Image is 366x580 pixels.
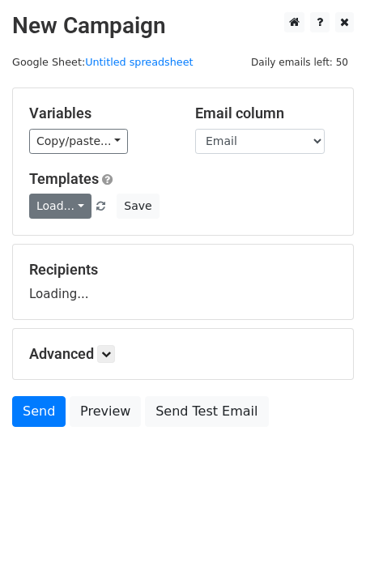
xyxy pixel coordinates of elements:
[29,261,337,303] div: Loading...
[12,12,354,40] h2: New Campaign
[85,56,193,68] a: Untitled spreadsheet
[29,261,337,279] h5: Recipients
[195,104,337,122] h5: Email column
[145,396,268,427] a: Send Test Email
[117,194,159,219] button: Save
[245,53,354,71] span: Daily emails left: 50
[29,170,99,187] a: Templates
[29,194,91,219] a: Load...
[70,396,141,427] a: Preview
[29,129,128,154] a: Copy/paste...
[29,104,171,122] h5: Variables
[12,396,66,427] a: Send
[12,56,194,68] small: Google Sheet:
[245,56,354,68] a: Daily emails left: 50
[29,345,337,363] h5: Advanced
